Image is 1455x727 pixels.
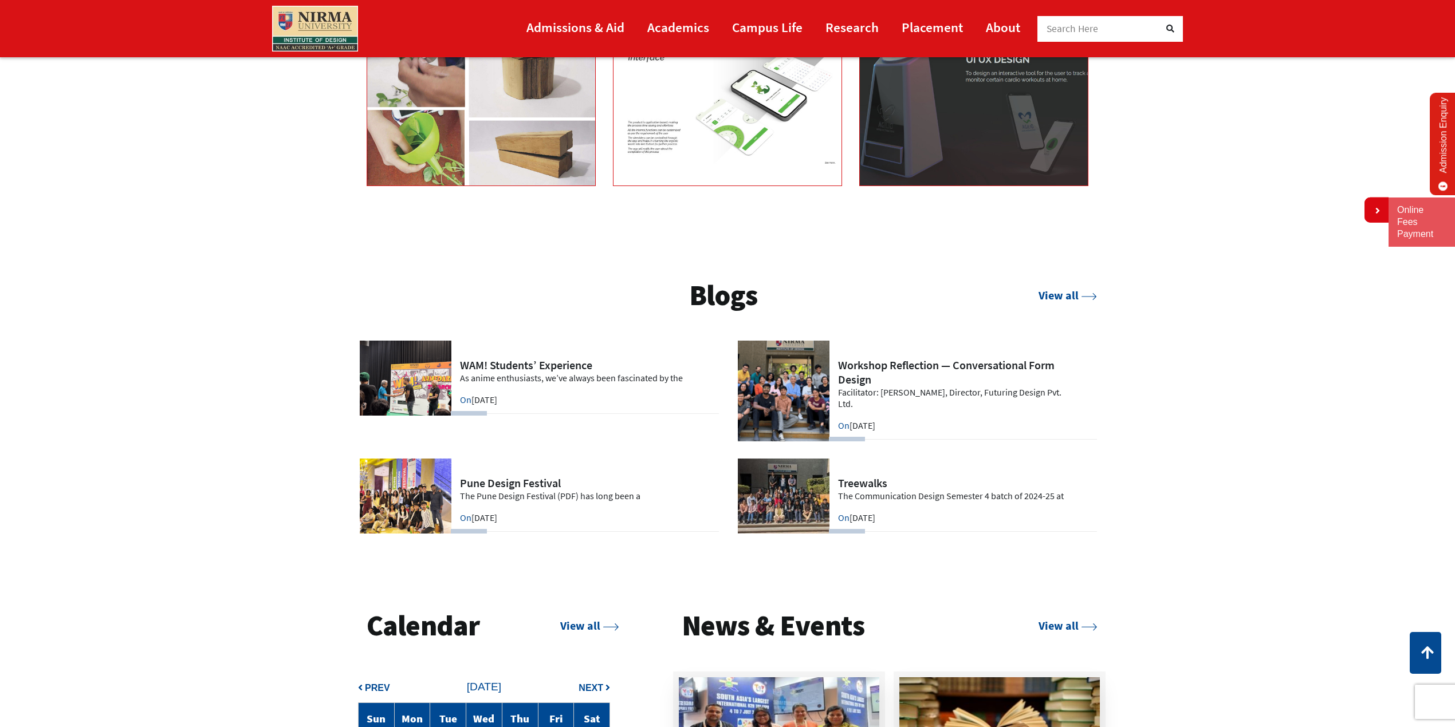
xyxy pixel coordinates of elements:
[579,683,603,693] span: Next
[359,671,610,703] td: [DATE]
[526,14,624,40] a: Admissions & Aid
[902,14,963,40] a: Placement
[579,680,610,696] button: Next
[1039,288,1097,302] a: View all
[1397,204,1446,240] a: Online Fees Payment
[272,6,358,52] img: main_logo
[825,14,879,40] a: Research
[560,618,619,633] a: View all
[1039,618,1097,633] a: View all
[365,683,390,693] span: Prev
[689,278,757,314] h3: Blogs
[682,608,864,644] h3: News & Events
[860,23,1088,185] img: Prachi Bhagchandani
[647,14,709,40] a: Academics
[367,23,595,185] img: Hetavi Nakum
[614,23,841,185] img: Labhanshu Sugandhi
[986,14,1020,40] a: About
[367,608,479,644] h3: Calendar
[1047,22,1099,35] span: Search Here
[732,14,803,40] a: Campus Life
[358,680,390,696] button: Prev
